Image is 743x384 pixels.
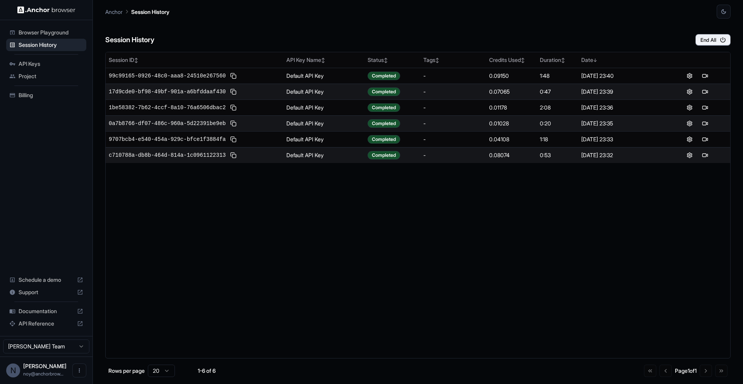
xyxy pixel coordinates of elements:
div: N [6,363,20,377]
button: End All [695,34,731,46]
span: 17d9cde0-bf98-49bf-901a-a6bfddaaf430 [109,88,226,96]
span: ↕ [384,57,388,63]
img: Anchor Logo [17,6,75,14]
div: 0.09150 [489,72,534,80]
div: [DATE] 23:40 [581,72,661,80]
div: - [423,135,483,143]
p: Rows per page [108,367,145,375]
div: [DATE] 23:32 [581,151,661,159]
span: Support [19,288,74,296]
div: 1-6 of 6 [187,367,226,375]
div: Completed [368,151,400,159]
div: API Key Name [286,56,361,64]
div: - [423,72,483,80]
div: Completed [368,103,400,112]
div: Support [6,286,86,298]
div: [DATE] 23:39 [581,88,661,96]
span: Documentation [19,307,74,315]
div: 2:08 [540,104,575,111]
span: ↓ [593,57,597,63]
div: [DATE] 23:36 [581,104,661,111]
span: ↕ [134,57,138,63]
div: 1:48 [540,72,575,80]
span: Browser Playground [19,29,83,36]
div: - [423,120,483,127]
div: API Reference [6,317,86,330]
div: 0:20 [540,120,575,127]
span: ↕ [435,57,439,63]
span: Session History [19,41,83,49]
div: Tags [423,56,483,64]
div: Completed [368,119,400,128]
td: Default API Key [283,99,365,115]
span: 1be58382-7b62-4ccf-8a10-76a6506dbac2 [109,104,226,111]
div: 0.01178 [489,104,534,111]
div: Date [581,56,661,64]
div: 0.07065 [489,88,534,96]
div: Browser Playground [6,26,86,39]
div: - [423,104,483,111]
span: Project [19,72,83,80]
td: Default API Key [283,68,365,84]
span: Noy Meir [23,363,67,369]
h6: Session History [105,34,154,46]
div: Project [6,70,86,82]
div: 1:18 [540,135,575,143]
span: c710788a-db8b-464d-814a-1c0961122313 [109,151,226,159]
div: Page 1 of 1 [675,367,697,375]
div: 0.08074 [489,151,534,159]
span: API Keys [19,60,83,68]
span: Billing [19,91,83,99]
div: Completed [368,87,400,96]
span: noy@anchorbrowser.io [23,371,63,377]
div: Session ID [109,56,280,64]
nav: breadcrumb [105,7,169,16]
span: 99c99165-0926-48c0-aaa8-24510e267560 [109,72,226,80]
div: Status [368,56,417,64]
button: Open menu [72,363,86,377]
div: 0:47 [540,88,575,96]
div: [DATE] 23:35 [581,120,661,127]
td: Default API Key [283,147,365,163]
div: [DATE] 23:33 [581,135,661,143]
div: - [423,151,483,159]
div: Billing [6,89,86,101]
span: 9707bcb4-e540-454a-929c-bfce1f3884fa [109,135,226,143]
div: Completed [368,72,400,80]
div: 0:53 [540,151,575,159]
div: Session History [6,39,86,51]
td: Default API Key [283,115,365,131]
span: API Reference [19,320,74,327]
span: 0a7b8766-df07-486c-960a-5d22391be9eb [109,120,226,127]
div: Documentation [6,305,86,317]
div: 0.04108 [489,135,534,143]
span: Schedule a demo [19,276,74,284]
div: 0.01028 [489,120,534,127]
td: Default API Key [283,84,365,99]
div: - [423,88,483,96]
td: Default API Key [283,131,365,147]
span: ↕ [321,57,325,63]
div: Credits Used [489,56,534,64]
div: Completed [368,135,400,144]
p: Anchor [105,8,123,16]
p: Session History [131,8,169,16]
div: Duration [540,56,575,64]
div: Schedule a demo [6,274,86,286]
span: ↕ [521,57,525,63]
span: ↕ [561,57,565,63]
div: API Keys [6,58,86,70]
